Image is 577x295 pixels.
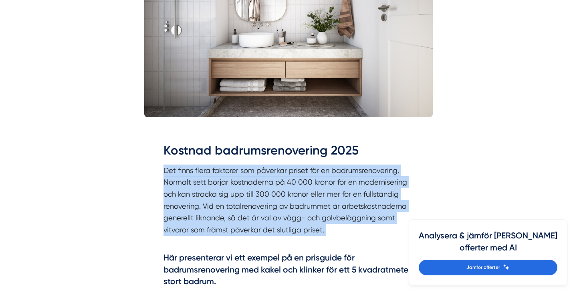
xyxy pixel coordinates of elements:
[163,252,414,290] h4: Här presenterar vi ett exempel på en prisguide för badrumsrenovering med kakel och klinker för et...
[419,230,557,260] h4: Analysera & jämför [PERSON_NAME] offerter med AI
[163,142,414,164] h2: Kostnad badrumsrenovering 2025
[419,260,557,275] a: Jämför offerter
[466,264,500,271] span: Jämför offerter
[163,165,414,248] p: Det finns flera faktorer som påverkar priset för en badrumsrenovering. Normalt sett börjar kostna...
